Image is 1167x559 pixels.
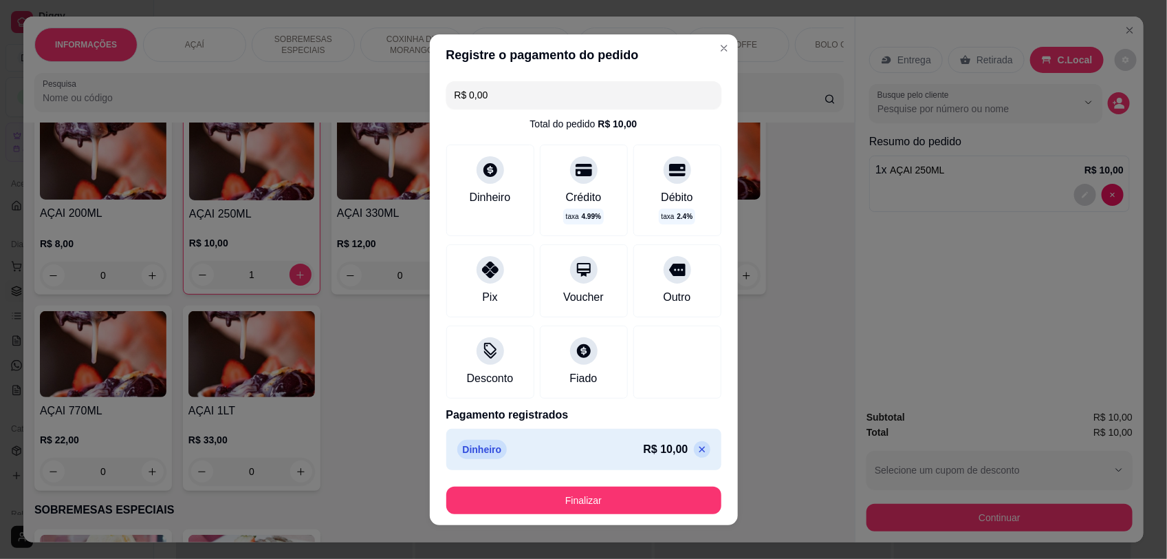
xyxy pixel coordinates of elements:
header: Registre o pagamento do pedido [430,34,738,76]
p: Dinheiro [457,440,508,459]
div: Débito [661,189,692,206]
div: Voucher [563,289,604,306]
button: Finalizar [446,487,721,514]
span: 4.99 % [582,211,601,222]
div: Fiado [569,370,597,387]
p: R$ 10,00 [644,441,688,458]
div: Total do pedido [530,117,637,131]
div: Desconto [467,370,514,387]
p: Pagamento registrados [446,407,721,423]
div: Pix [482,289,497,306]
p: taxa [566,211,601,222]
div: R$ 10,00 [598,117,637,131]
div: Outro [663,289,690,306]
span: 2.4 % [677,211,693,222]
div: Dinheiro [470,189,511,206]
button: Close [713,37,735,59]
input: Ex.: hambúrguer de cordeiro [455,81,713,109]
p: taxa [662,211,693,222]
div: Crédito [566,189,602,206]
